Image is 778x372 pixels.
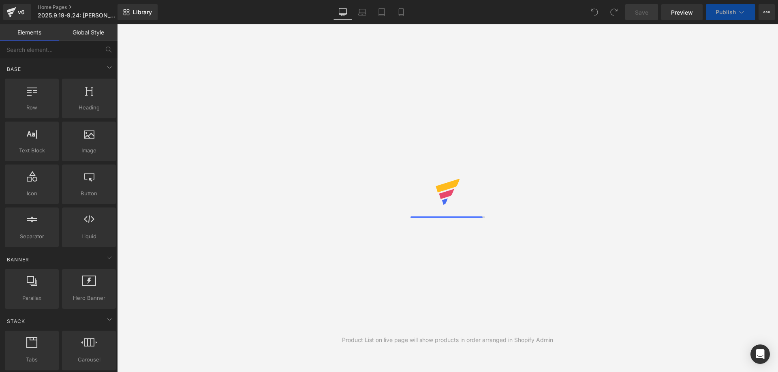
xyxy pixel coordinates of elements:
a: Laptop [353,4,372,20]
button: Publish [706,4,755,20]
span: Publish [716,9,736,15]
span: Tabs [7,355,56,364]
a: Global Style [59,24,118,41]
span: Hero Banner [64,294,113,302]
span: Button [64,189,113,198]
button: More [759,4,775,20]
span: Liquid [64,232,113,241]
span: Image [64,146,113,155]
span: 2025.9.19-9.24: [PERSON_NAME] 26-jähriges Jubiläum [38,12,115,19]
span: Parallax [7,294,56,302]
span: Row [7,103,56,112]
div: Product List on live page will show products in order arranged in Shopify Admin [342,336,553,344]
span: Preview [671,8,693,17]
a: v6 [3,4,31,20]
span: Base [6,65,22,73]
div: v6 [16,7,26,17]
span: Separator [7,232,56,241]
span: Library [133,9,152,16]
a: Tablet [372,4,391,20]
a: Mobile [391,4,411,20]
div: Open Intercom Messenger [750,344,770,364]
button: Redo [606,4,622,20]
a: Home Pages [38,4,131,11]
span: Heading [64,103,113,112]
span: Save [635,8,648,17]
span: Stack [6,317,26,325]
span: Icon [7,189,56,198]
a: New Library [118,4,158,20]
span: Carousel [64,355,113,364]
span: Text Block [7,146,56,155]
a: Desktop [333,4,353,20]
span: Banner [6,256,30,263]
a: Preview [661,4,703,20]
button: Undo [586,4,603,20]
